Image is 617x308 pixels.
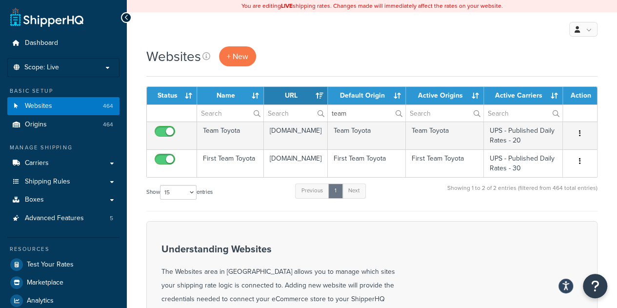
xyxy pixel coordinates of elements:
h1: Websites [146,47,201,66]
th: URL: activate to sort column ascending [264,87,328,104]
a: Boxes [7,191,119,209]
td: [DOMAIN_NAME] [264,122,328,149]
a: Advanced Features 5 [7,209,119,227]
td: First Team Toyota [197,149,264,177]
span: Scope: Live [24,63,59,72]
span: Carriers [25,159,49,167]
a: Dashboard [7,34,119,52]
th: Default Origin: activate to sort column ascending [328,87,406,104]
a: + New [219,46,256,66]
span: Shipping Rules [25,178,70,186]
td: UPS - Published Daily Rates - 20 [484,122,563,149]
span: Boxes [25,196,44,204]
span: Advanced Features [25,214,84,223]
b: LIVE [281,1,293,10]
input: Search [406,105,483,122]
label: Show entries [146,185,213,200]
a: Test Your Rates [7,256,119,273]
li: Websites [7,97,119,115]
span: Dashboard [25,39,58,47]
th: Action [563,87,597,104]
td: First Team Toyota [328,149,406,177]
a: ShipperHQ Home [10,7,83,27]
td: Team Toyota [328,122,406,149]
a: Carriers [7,154,119,172]
span: Test Your Rates [27,261,74,269]
span: 464 [103,102,113,110]
span: 464 [103,121,113,129]
div: Basic Setup [7,87,119,95]
span: + New [227,51,248,62]
td: [DOMAIN_NAME] [264,149,328,177]
a: Origins 464 [7,116,119,134]
h3: Understanding Websites [161,244,405,254]
span: Origins [25,121,47,129]
td: Team Toyota [197,122,264,149]
td: First Team Toyota [406,149,484,177]
th: Active Carriers: activate to sort column ascending [484,87,563,104]
a: Marketplace [7,274,119,291]
button: Open Resource Center [583,274,607,298]
span: Analytics [27,297,54,305]
a: Shipping Rules [7,173,119,191]
div: Manage Shipping [7,144,119,152]
input: Search [264,105,327,122]
div: Showing 1 to 2 of 2 entries (filtered from 464 total entries) [447,183,597,204]
span: Websites [25,102,52,110]
a: Next [342,184,366,198]
a: Websites 464 [7,97,119,115]
div: Resources [7,245,119,253]
th: Active Origins: activate to sort column ascending [406,87,484,104]
a: 1 [328,184,343,198]
li: Origins [7,116,119,134]
span: Marketplace [27,279,63,287]
th: Name: activate to sort column ascending [197,87,264,104]
select: Showentries [160,185,197,200]
li: Advanced Features [7,209,119,227]
input: Search [328,105,405,122]
th: Status: activate to sort column ascending [147,87,197,104]
input: Search [197,105,263,122]
td: UPS - Published Daily Rates - 30 [484,149,563,177]
a: Previous [295,184,329,198]
input: Search [484,105,562,122]
span: 5 [110,214,113,223]
td: Team Toyota [406,122,484,149]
